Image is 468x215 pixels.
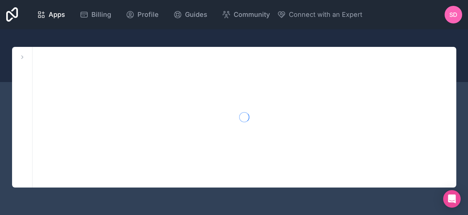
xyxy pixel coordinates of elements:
div: Open Intercom Messenger [443,190,461,208]
span: Profile [137,10,159,20]
span: Billing [91,10,111,20]
button: Connect with an Expert [277,10,362,20]
span: Community [234,10,270,20]
span: Guides [185,10,207,20]
span: SD [449,10,457,19]
span: Apps [49,10,65,20]
a: Apps [31,7,71,23]
a: Billing [74,7,117,23]
a: Community [216,7,276,23]
a: Profile [120,7,165,23]
span: Connect with an Expert [289,10,362,20]
a: Guides [167,7,213,23]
